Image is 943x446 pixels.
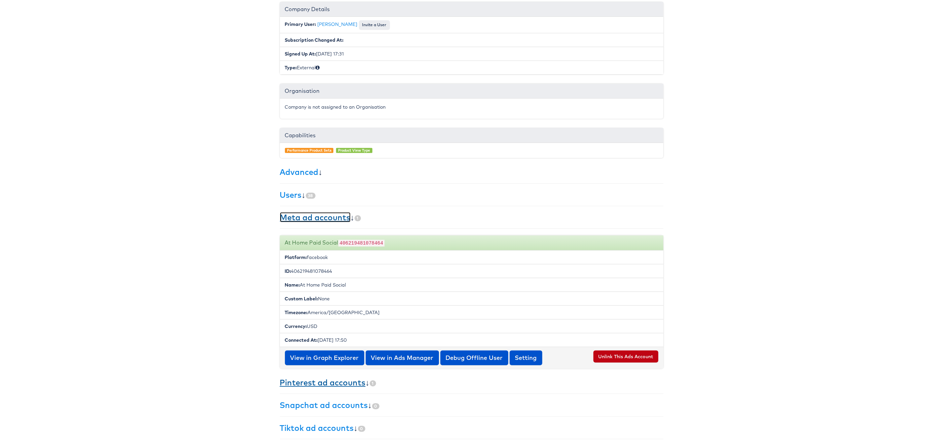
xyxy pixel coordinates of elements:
[285,254,307,260] b: Platform:
[316,65,320,71] span: Internal (staff) or External (client)
[280,292,663,306] li: None
[285,296,318,302] b: Custom Label:
[280,235,663,251] div: At Home Paid Social
[280,190,663,199] h3: ↓
[280,251,663,264] li: facebook
[280,190,302,200] a: Users
[359,20,390,30] button: Invite a User
[280,128,663,143] div: Capabilities
[370,380,376,386] span: 1
[285,309,308,315] b: Timezone:
[280,378,663,387] h3: ↓
[285,65,297,71] b: Type:
[280,401,663,409] h3: ↓
[306,193,316,199] span: 38
[358,426,365,432] span: 0
[285,51,316,57] b: Signed Up At:
[318,21,358,27] a: [PERSON_NAME]
[280,213,663,222] h3: ↓
[280,212,351,222] a: Meta ad accounts
[510,350,542,365] button: Setting
[287,148,331,153] a: Performance Product Sets
[280,400,368,410] a: Snapchat ad accounts
[280,167,319,177] a: Advanced
[285,282,300,288] b: Name:
[280,264,663,278] li: 406219481078464
[285,337,318,343] b: Connected At:
[372,403,379,409] span: 0
[280,278,663,292] li: At Home Paid Social
[355,215,361,221] span: 1
[280,84,663,99] div: Organisation
[285,37,344,43] b: Subscription Changed At:
[440,350,508,365] a: Debug Offline User
[280,2,663,17] div: Company Details
[285,268,291,274] b: ID:
[280,305,663,320] li: America/[GEOGRAPHIC_DATA]
[285,350,364,365] a: View in Graph Explorer
[366,350,439,365] a: View in Ads Manager
[285,104,658,110] p: Company is not assigned to an Organisation
[593,350,658,363] button: Unlink This Ads Account
[280,47,663,61] li: [DATE] 17:31
[338,240,385,247] code: 406219481078464
[280,377,366,387] a: Pinterest ad accounts
[338,148,370,153] a: Product View Type
[280,423,354,433] a: Tiktok ad accounts
[280,168,663,176] h3: ↓
[280,333,663,347] li: [DATE] 17:50
[280,61,663,74] li: External
[285,21,316,27] b: Primary User:
[280,423,663,432] h3: ↓
[285,323,307,329] b: Currency:
[280,319,663,333] li: USD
